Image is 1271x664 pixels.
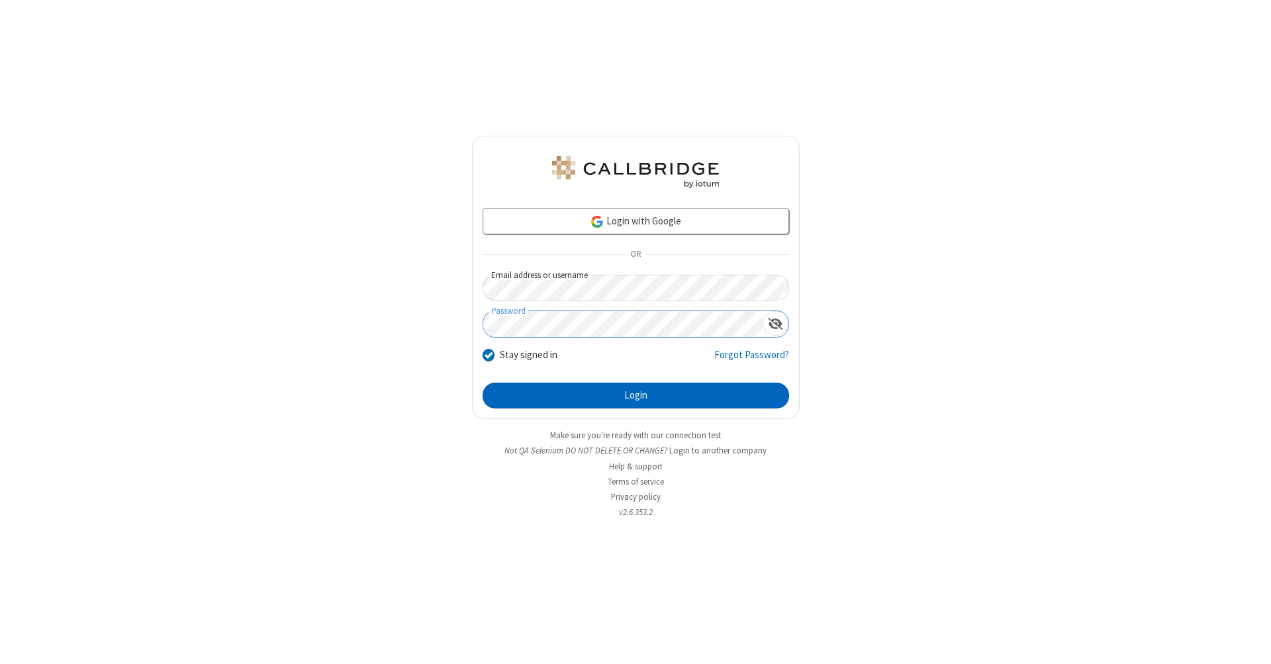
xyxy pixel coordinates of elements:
[549,156,722,188] img: QA Selenium DO NOT DELETE OR CHANGE
[609,461,663,472] a: Help & support
[483,311,763,337] input: Password
[611,491,661,502] a: Privacy policy
[472,444,800,457] li: Not QA Selenium DO NOT DELETE OR CHANGE?
[483,383,789,409] button: Login
[483,208,789,234] a: Login with Google
[625,246,646,264] span: OR
[669,444,767,457] button: Login to another company
[1238,630,1261,655] iframe: Chat
[550,430,721,441] a: Make sure you're ready with our connection test
[763,311,788,336] div: Show password
[500,348,557,363] label: Stay signed in
[608,476,664,487] a: Terms of service
[472,506,800,518] li: v2.6.353.2
[590,214,604,229] img: google-icon.png
[714,348,789,373] a: Forgot Password?
[483,275,789,301] input: Email address or username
